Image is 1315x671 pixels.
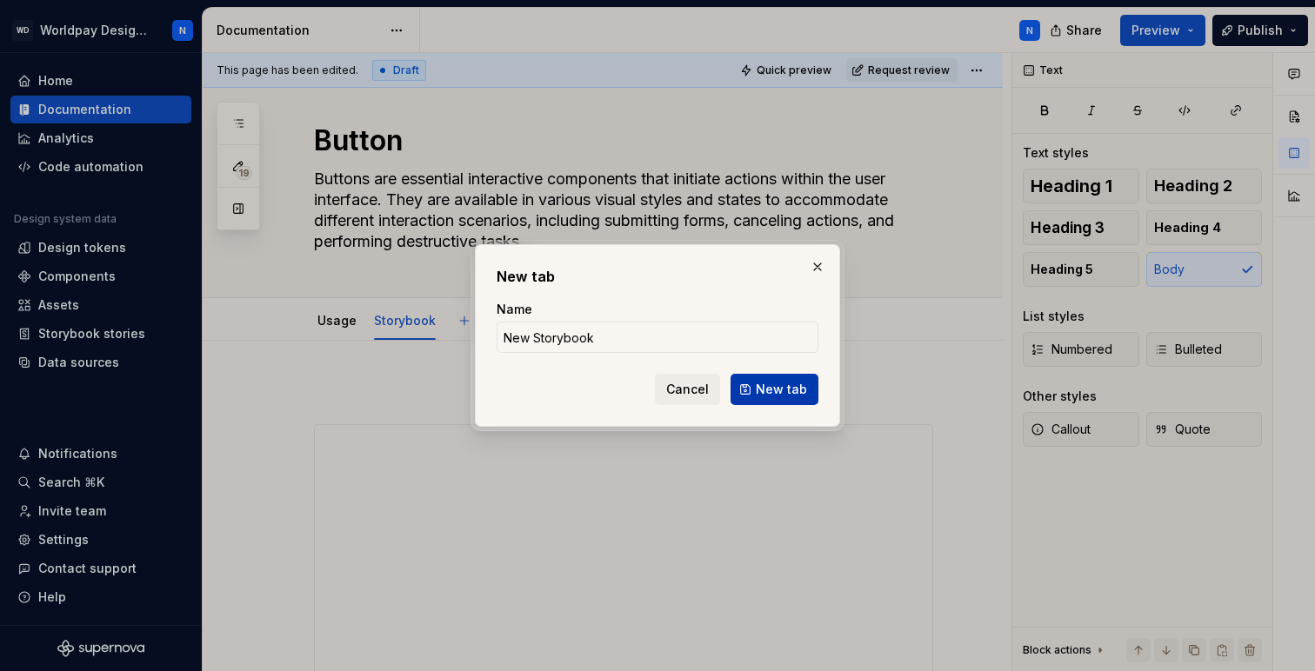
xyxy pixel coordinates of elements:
[497,266,818,287] h2: New tab
[731,374,818,405] button: New tab
[655,374,720,405] button: Cancel
[756,381,807,398] span: New tab
[666,381,709,398] span: Cancel
[497,301,532,318] label: Name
